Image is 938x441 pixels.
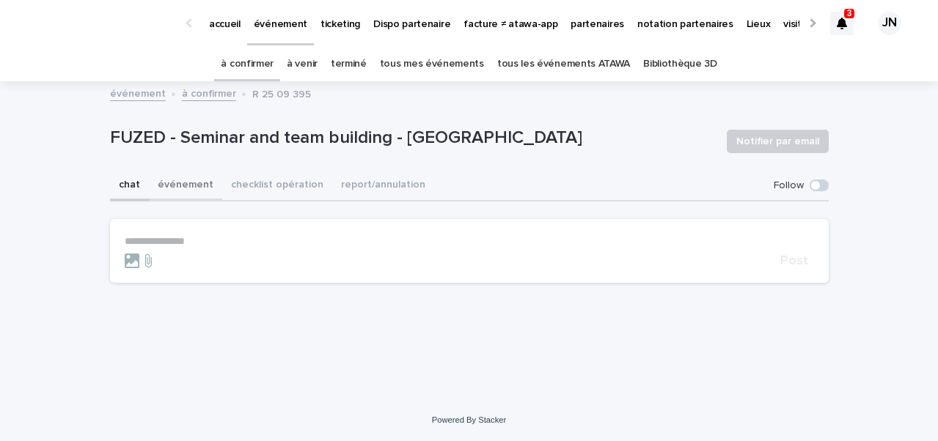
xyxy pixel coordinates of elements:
[830,12,854,35] div: 3
[221,47,274,81] a: à confirmer
[182,84,236,101] a: à confirmer
[643,47,717,81] a: Bibliothèque 3D
[727,130,829,153] button: Notifier par email
[432,415,506,424] a: Powered By Stacker
[149,171,222,201] button: événement
[110,171,149,201] button: chat
[29,9,172,38] img: Ls34BcGeRexTGTNfXpUC
[497,47,630,81] a: tous les événements ATAWA
[847,8,852,18] p: 3
[780,254,808,267] span: Post
[110,84,166,101] a: événement
[380,47,484,81] a: tous mes événements
[878,12,901,35] div: JN
[736,134,819,149] span: Notifier par email
[222,171,332,201] button: checklist opération
[110,127,715,149] p: FUZED - Seminar and team building - [GEOGRAPHIC_DATA]
[774,179,804,192] p: Follow
[252,85,311,101] p: R 25 09 395
[287,47,318,81] a: à venir
[331,47,367,81] a: terminé
[332,171,434,201] button: report/annulation
[774,254,814,267] button: Post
